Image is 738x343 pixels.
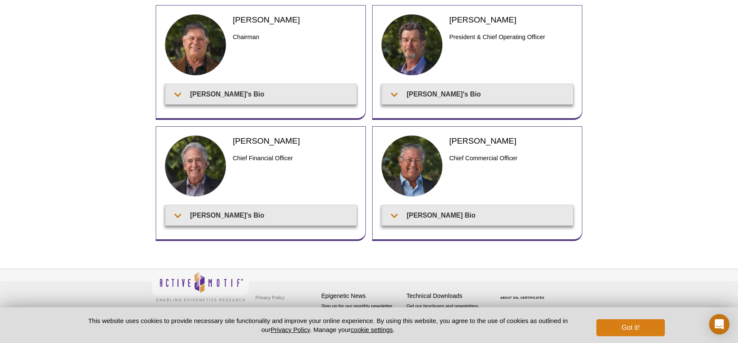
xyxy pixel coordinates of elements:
[254,304,298,317] a: Terms & Conditions
[449,32,573,42] h3: President & Chief Operating Officer
[449,14,573,26] h2: [PERSON_NAME]
[383,85,573,104] summary: [PERSON_NAME]'s Bio
[254,291,287,304] a: Privacy Policy
[165,135,227,197] img: Patrick Yount headshot
[166,206,356,225] summary: [PERSON_NAME]'s Bio
[381,135,443,197] img: Fritz Eibel headshot
[165,14,227,76] img: Joe Fernandez headshot
[492,284,556,303] table: Click to Verify - This site chose Symantec SSL for secure e-commerce and confidential communicati...
[166,85,356,104] summary: [PERSON_NAME]'s Bio
[709,314,729,334] div: Open Intercom Messenger
[381,14,443,76] img: Ted DeFrank headshot
[322,292,402,300] h4: Epigenetic News
[322,303,402,332] p: Sign up for our monthly newsletter highlighting recent publications in the field of epigenetics.
[271,326,310,333] a: Privacy Policy
[500,296,544,299] a: ABOUT SSL CERTIFICATES
[383,206,573,225] summary: [PERSON_NAME] Bio
[407,303,487,324] p: Get our brochures and newsletters, or request them by mail.
[74,316,583,334] p: This website uses cookies to provide necessary site functionality and improve your online experie...
[407,292,487,300] h4: Technical Downloads
[233,153,356,163] h3: Chief Financial Officer
[596,319,664,336] button: Got it!
[350,326,393,333] button: cookie settings
[151,269,249,303] img: Active Motif,
[233,14,356,26] h2: [PERSON_NAME]
[233,135,356,147] h2: [PERSON_NAME]
[449,135,573,147] h2: [PERSON_NAME]
[449,153,573,163] h3: Chief Commercial Officer
[233,32,356,42] h3: Chairman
